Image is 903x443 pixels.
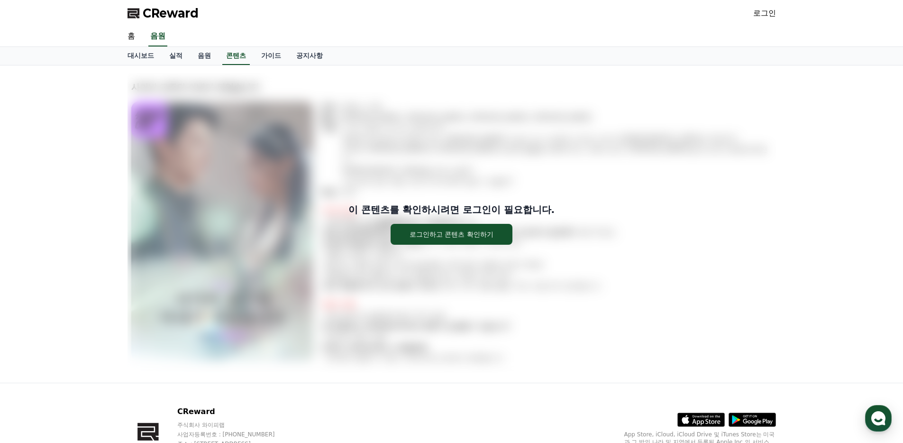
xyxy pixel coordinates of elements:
[177,406,293,417] p: CReward
[162,47,190,65] a: 실적
[410,230,493,239] div: 로그인하고 콘텐츠 확인하기
[146,315,158,323] span: 설정
[122,301,182,324] a: 설정
[289,47,330,65] a: 공지사항
[222,47,250,65] a: 콘텐츠
[148,27,167,46] a: 음원
[30,315,36,323] span: 홈
[177,431,293,438] p: 사업자등록번호 : [PHONE_NUMBER]
[348,203,555,216] p: 이 콘텐츠를 확인하시려면 로그인이 필요합니다.
[63,301,122,324] a: 대화
[87,315,98,323] span: 대화
[254,47,289,65] a: 가이드
[190,47,219,65] a: 음원
[753,8,776,19] a: 로그인
[3,301,63,324] a: 홈
[143,6,199,21] span: CReward
[128,6,199,21] a: CReward
[391,224,512,245] button: 로그인하고 콘텐츠 확인하기
[120,27,143,46] a: 홈
[120,47,162,65] a: 대시보드
[177,421,293,429] p: 주식회사 와이피랩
